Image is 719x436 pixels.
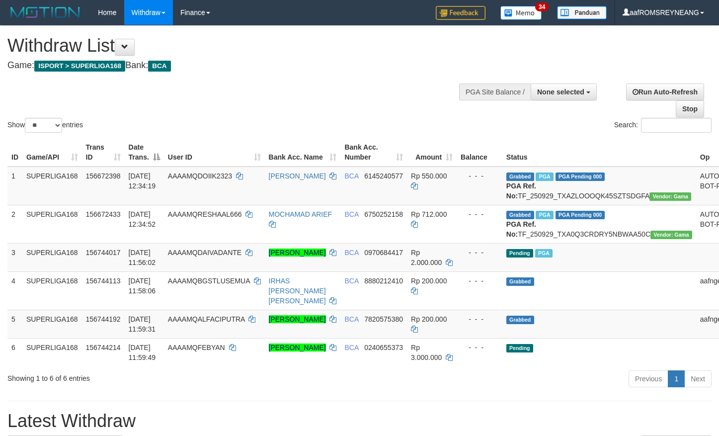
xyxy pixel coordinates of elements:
[506,211,534,219] span: Grabbed
[506,277,534,286] span: Grabbed
[22,167,82,205] td: SUPERLIGA168
[461,276,498,286] div: - - -
[506,182,536,200] b: PGA Ref. No:
[502,205,696,243] td: TF_250929_TXA0Q3CRDRY5NBWAA50C
[168,172,232,180] span: AAAAMQDOIIK2323
[461,314,498,324] div: - - -
[684,370,712,387] a: Next
[556,173,605,181] span: PGA Pending
[269,249,326,257] a: [PERSON_NAME]
[535,2,549,11] span: 34
[7,36,470,56] h1: Withdraw List
[7,369,292,383] div: Showing 1 to 6 of 6 entries
[364,172,403,180] span: Copy 6145240577 to clipboard
[129,277,156,295] span: [DATE] 11:58:06
[340,138,407,167] th: Bank Acc. Number: activate to sort column ascending
[125,138,164,167] th: Date Trans.: activate to sort column descending
[641,118,712,133] input: Search:
[629,370,668,387] a: Previous
[537,88,584,96] span: None selected
[7,338,22,366] td: 6
[7,138,22,167] th: ID
[411,249,442,266] span: Rp 2.000.000
[344,210,358,218] span: BCA
[129,210,156,228] span: [DATE] 12:34:52
[269,210,332,218] a: MOCHAMAD ARIEF
[129,315,156,333] span: [DATE] 11:59:31
[668,370,685,387] a: 1
[25,118,62,133] select: Showentries
[411,210,447,218] span: Rp 712.000
[344,249,358,257] span: BCA
[22,205,82,243] td: SUPERLIGA168
[411,315,447,323] span: Rp 200.000
[364,315,403,323] span: Copy 7820575380 to clipboard
[129,249,156,266] span: [DATE] 11:56:02
[86,172,121,180] span: 156672398
[459,84,531,100] div: PGA Site Balance /
[344,172,358,180] span: BCA
[129,172,156,190] span: [DATE] 12:34:19
[22,243,82,271] td: SUPERLIGA168
[364,210,403,218] span: Copy 6750252158 to clipboard
[649,192,691,201] span: Vendor URL: https://trx31.1velocity.biz
[7,271,22,310] td: 4
[506,249,533,258] span: Pending
[676,100,704,117] a: Stop
[269,277,326,305] a: IRHAS [PERSON_NAME] [PERSON_NAME]
[535,249,553,258] span: Marked by aafsoycanthlai
[531,84,597,100] button: None selected
[506,316,534,324] span: Grabbed
[7,5,83,20] img: MOTION_logo.png
[364,249,403,257] span: Copy 0970684417 to clipboard
[86,277,121,285] span: 156744113
[269,172,326,180] a: [PERSON_NAME]
[168,344,225,351] span: AAAAMQFEBYAN
[557,6,607,19] img: panduan.png
[502,167,696,205] td: TF_250929_TXAZLOOOQK45SZTSDGFA
[7,411,712,431] h1: Latest Withdraw
[411,277,447,285] span: Rp 200.000
[411,344,442,361] span: Rp 3.000.000
[168,249,241,257] span: AAAAMQDAIVADANTE
[148,61,170,72] span: BCA
[506,173,534,181] span: Grabbed
[506,344,533,352] span: Pending
[22,338,82,366] td: SUPERLIGA168
[86,249,121,257] span: 156744017
[269,315,326,323] a: [PERSON_NAME]
[556,211,605,219] span: PGA Pending
[22,138,82,167] th: Game/API: activate to sort column ascending
[34,61,125,72] span: ISPORT > SUPERLIGA168
[164,138,265,167] th: User ID: activate to sort column ascending
[7,310,22,338] td: 5
[86,344,121,351] span: 156744214
[7,243,22,271] td: 3
[344,315,358,323] span: BCA
[7,61,470,71] h4: Game: Bank:
[536,211,553,219] span: Marked by aafsoycanthlai
[344,277,358,285] span: BCA
[614,118,712,133] label: Search:
[436,6,485,20] img: Feedback.jpg
[461,209,498,219] div: - - -
[461,248,498,258] div: - - -
[7,118,83,133] label: Show entries
[457,138,502,167] th: Balance
[86,210,121,218] span: 156672433
[461,171,498,181] div: - - -
[86,315,121,323] span: 156744192
[536,173,553,181] span: Marked by aafsoycanthlai
[344,344,358,351] span: BCA
[168,315,245,323] span: AAAAMQALFACIPUTRA
[461,343,498,352] div: - - -
[411,172,447,180] span: Rp 550.000
[7,205,22,243] td: 2
[22,271,82,310] td: SUPERLIGA168
[407,138,457,167] th: Amount: activate to sort column ascending
[82,138,125,167] th: Trans ID: activate to sort column ascending
[129,344,156,361] span: [DATE] 11:59:49
[626,84,704,100] a: Run Auto-Refresh
[502,138,696,167] th: Status
[364,277,403,285] span: Copy 8880212410 to clipboard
